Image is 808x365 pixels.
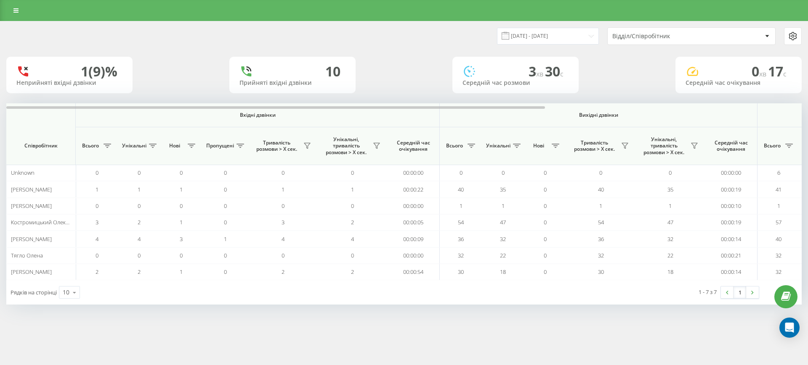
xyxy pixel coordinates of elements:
[776,252,781,259] span: 32
[239,79,346,87] div: Прийняті вхідні дзвінки
[776,218,781,226] span: 57
[387,214,440,231] td: 00:00:05
[351,186,354,193] span: 1
[138,186,141,193] span: 1
[11,235,52,243] span: [PERSON_NAME]
[444,142,465,149] span: Всього
[282,252,284,259] span: 0
[502,169,505,176] span: 0
[776,268,781,276] span: 32
[544,202,547,210] span: 0
[686,79,792,87] div: Середній час очікування
[783,69,787,79] span: c
[598,218,604,226] span: 54
[777,169,780,176] span: 6
[458,218,464,226] span: 54
[122,142,146,149] span: Унікальні
[458,235,464,243] span: 36
[180,169,183,176] span: 0
[544,186,547,193] span: 0
[180,202,183,210] span: 0
[762,142,783,149] span: Всього
[458,186,464,193] span: 40
[11,289,57,296] span: Рядків на сторінці
[544,218,547,226] span: 0
[612,33,713,40] div: Відділ/Співробітник
[460,169,462,176] span: 0
[325,63,340,79] div: 10
[96,252,98,259] span: 0
[387,264,440,280] td: 00:00:54
[779,318,800,338] div: Open Intercom Messenger
[96,186,98,193] span: 1
[206,142,234,149] span: Пропущені
[734,286,746,298] a: 1
[711,139,751,152] span: Середній час очікування
[224,235,227,243] span: 1
[598,268,604,276] span: 30
[699,288,717,296] div: 1 - 7 з 7
[458,252,464,259] span: 32
[180,268,183,276] span: 1
[500,252,506,259] span: 22
[180,252,183,259] span: 0
[351,235,354,243] span: 4
[640,136,688,156] span: Унікальні, тривалість розмови > Х сек.
[599,202,602,210] span: 1
[138,169,141,176] span: 0
[544,169,547,176] span: 0
[667,235,673,243] span: 32
[529,62,545,80] span: 3
[138,252,141,259] span: 0
[322,136,370,156] span: Унікальні, тривалість розмови > Х сек.
[96,235,98,243] span: 4
[500,218,506,226] span: 47
[502,202,505,210] span: 1
[81,63,117,79] div: 1 (9)%
[11,169,35,176] span: Unknown
[351,202,354,210] span: 0
[351,169,354,176] span: 0
[138,218,141,226] span: 2
[98,112,417,118] span: Вхідні дзвінки
[544,268,547,276] span: 0
[669,202,672,210] span: 1
[705,264,757,280] td: 00:00:14
[96,202,98,210] span: 0
[705,214,757,231] td: 00:00:19
[63,288,69,297] div: 10
[536,69,545,79] span: хв
[224,252,227,259] span: 0
[777,202,780,210] span: 1
[458,268,464,276] span: 30
[387,181,440,197] td: 00:00:22
[96,218,98,226] span: 3
[11,218,81,226] span: Костромицький Олександр
[669,169,672,176] span: 0
[667,268,673,276] span: 18
[752,62,768,80] span: 0
[393,139,433,152] span: Середній час очікування
[282,235,284,243] span: 4
[768,62,787,80] span: 17
[282,186,284,193] span: 1
[544,252,547,259] span: 0
[387,247,440,264] td: 00:00:00
[351,268,354,276] span: 2
[351,252,354,259] span: 0
[351,218,354,226] span: 2
[224,268,227,276] span: 0
[11,202,52,210] span: [PERSON_NAME]
[282,268,284,276] span: 2
[500,268,506,276] span: 18
[180,186,183,193] span: 1
[164,142,185,149] span: Нові
[138,202,141,210] span: 0
[282,169,284,176] span: 0
[705,165,757,181] td: 00:00:00
[224,218,227,226] span: 0
[776,235,781,243] span: 40
[570,139,619,152] span: Тривалість розмови > Х сек.
[180,235,183,243] span: 3
[705,247,757,264] td: 00:00:21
